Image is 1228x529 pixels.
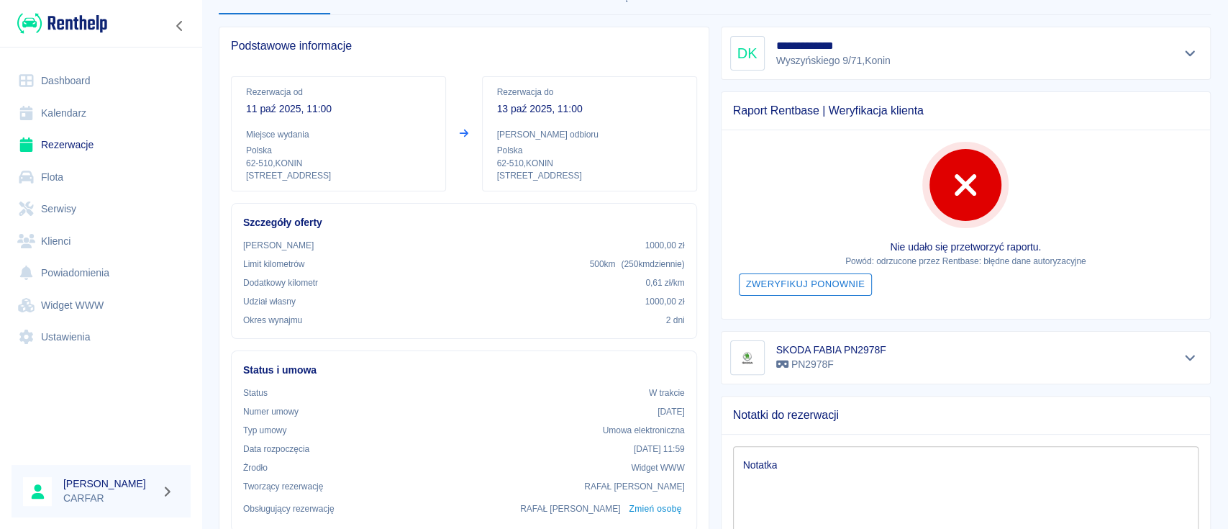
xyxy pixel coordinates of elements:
[776,357,886,372] p: PN2978F
[776,343,886,357] h6: SKODA FABIA PN2978F
[231,39,697,53] span: Podstawowe informacje
[497,157,682,170] p: 62-510 , KONIN
[631,461,684,474] p: Widget WWW
[12,161,191,194] a: Flota
[243,314,302,327] p: Okres wynajmu
[733,408,1199,422] span: Notatki do rezerwacji
[733,240,1199,255] p: Nie udało się przetworzyć raportu.
[12,97,191,130] a: Kalendarz
[497,144,682,157] p: Polska
[12,225,191,258] a: Klienci
[603,424,685,437] p: Umowa elektroniczna
[626,499,684,520] button: Zmień osobę
[246,101,431,117] p: 11 paź 2025, 11:00
[733,104,1199,118] span: Raport Rentbase | Weryfikacja klienta
[645,276,684,289] p: 0,61 zł /km
[243,258,304,271] p: Limit kilometrów
[584,480,684,493] p: RAFAŁ [PERSON_NAME]
[246,144,431,157] p: Polska
[12,65,191,97] a: Dashboard
[645,295,685,308] p: 1000,00 zł
[246,86,431,99] p: Rezerwacja od
[63,491,155,506] p: CARFAR
[12,193,191,225] a: Serwisy
[243,276,318,289] p: Dodatkowy kilometr
[243,295,296,308] p: Udział własny
[733,255,1199,268] p: Powód: odrzucone przez Rentbase: błędne dane autoryzacyjne
[590,258,685,271] p: 500 km
[243,386,268,399] p: Status
[621,259,684,269] span: ( 250 km dziennie )
[776,53,893,68] p: Wyszyńskiego 9/71 , Konin
[739,273,873,296] button: Zweryfikuj ponownie
[243,502,335,515] p: Obsługujący rezerwację
[243,239,314,252] p: [PERSON_NAME]
[243,215,685,230] h6: Szczegóły oferty
[520,502,620,515] p: RAFAŁ [PERSON_NAME]
[243,424,286,437] p: Typ umowy
[243,363,685,378] h6: Status i umowa
[169,17,191,35] button: Zwiń nawigację
[634,443,685,456] p: [DATE] 11:59
[63,476,155,491] h6: [PERSON_NAME]
[12,321,191,353] a: Ustawienia
[243,461,268,474] p: Żrodło
[497,170,682,182] p: [STREET_ADDRESS]
[246,170,431,182] p: [STREET_ADDRESS]
[649,386,685,399] p: W trakcie
[12,12,107,35] a: Renthelp logo
[658,405,685,418] p: [DATE]
[1178,348,1202,368] button: Pokaż szczegóły
[12,289,191,322] a: Widget WWW
[645,239,685,252] p: 1000,00 zł
[243,443,309,456] p: Data rozpoczęcia
[12,129,191,161] a: Rezerwacje
[730,36,765,71] div: DK
[243,405,299,418] p: Numer umowy
[17,12,107,35] img: Renthelp logo
[733,343,762,372] img: Image
[243,480,323,493] p: Tworzący rezerwację
[666,314,685,327] p: 2 dni
[12,257,191,289] a: Powiadomienia
[1178,43,1202,63] button: Pokaż szczegóły
[497,86,682,99] p: Rezerwacja do
[497,128,682,141] p: [PERSON_NAME] odbioru
[246,157,431,170] p: 62-510 , KONIN
[246,128,431,141] p: Miejsce wydania
[497,101,682,117] p: 13 paź 2025, 11:00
